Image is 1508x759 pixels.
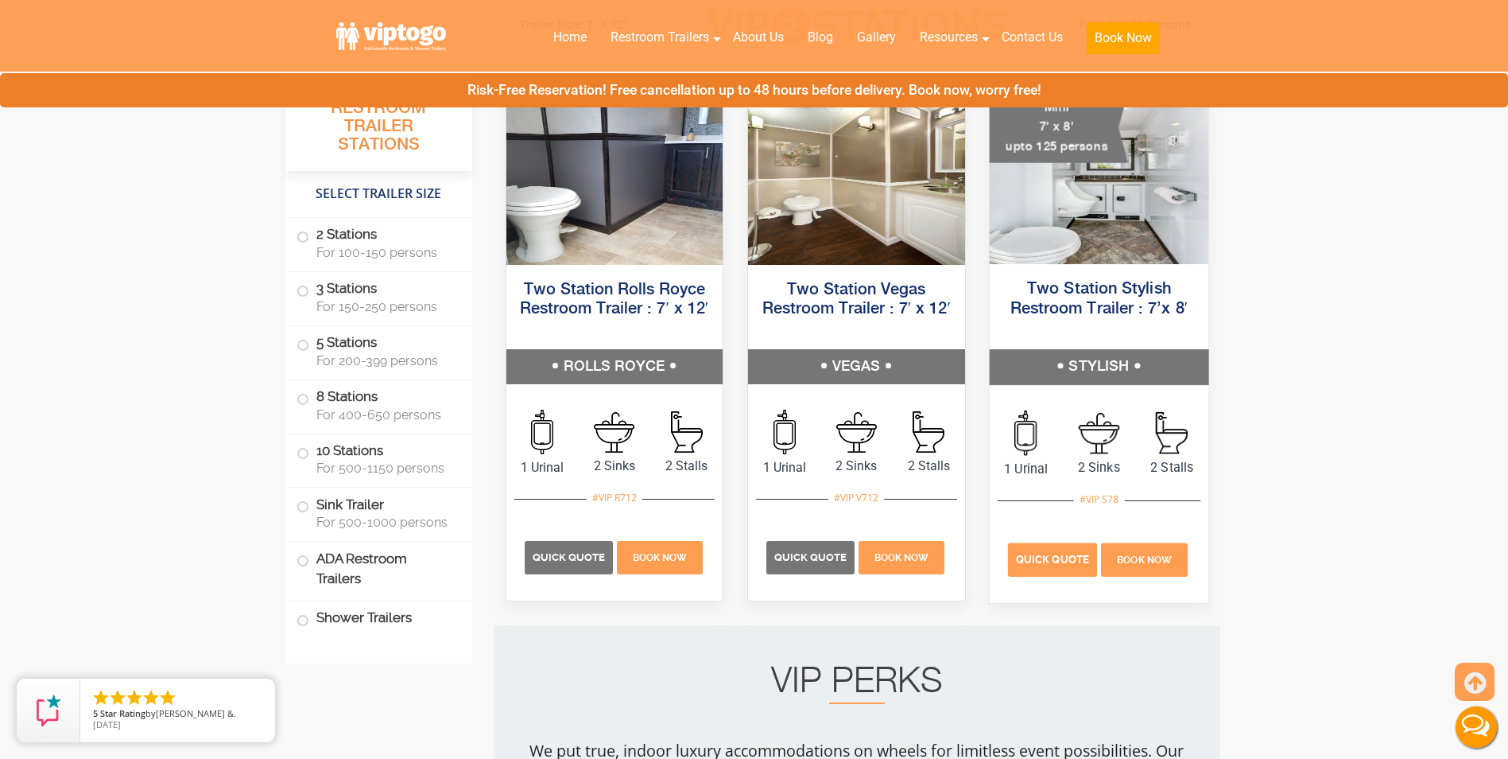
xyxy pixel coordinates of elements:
[836,412,877,453] img: an icon of sink
[1062,457,1135,477] span: 2 Sinks
[874,552,928,563] span: Book Now
[599,20,721,55] a: Restroom Trailers
[1099,551,1189,566] a: Book Now
[33,695,64,726] img: Review Rating
[989,349,1208,384] h5: STYLISH
[285,76,472,171] h3: All Portable Restroom Trailer Stations
[1078,412,1119,453] img: an icon of sink
[93,709,262,720] span: by
[1156,412,1188,454] img: an icon of stall
[91,688,110,707] li: 
[1117,555,1172,566] span: Book Now
[531,410,553,454] img: an icon of urinal
[297,542,461,596] label: ADA Restroom Trailers
[316,245,453,260] span: For 100-150 persons
[989,92,1127,163] div: Mini 7' x 8' upto 125 persons
[796,20,845,55] a: Blog
[525,549,615,564] a: Quick Quote
[297,601,461,636] label: Shower Trailers
[93,718,121,730] span: [DATE]
[125,688,144,707] li: 
[774,551,847,563] span: Quick Quote
[1135,457,1208,477] span: 2 Stalls
[587,488,642,508] div: #VIP R712
[506,82,723,265] img: Side view of two station restroom trailer with separate doors for males and females
[989,459,1062,478] span: 1 Urinal
[156,707,236,719] span: [PERSON_NAME] &.
[748,349,965,384] h5: VEGAS
[766,549,857,564] a: Quick Quote
[108,688,127,707] li: 
[100,707,145,719] span: Star Rating
[533,551,605,563] span: Quick Quote
[297,272,461,321] label: 3 Stations
[845,20,908,55] a: Gallery
[893,457,965,476] span: 2 Stalls
[1010,281,1188,317] a: Two Station Stylish Restroom Trailer : 7’x 8′
[773,410,796,454] img: an icon of urinal
[1087,22,1160,54] button: Book Now
[1073,489,1124,510] div: #VIP S78
[633,552,687,563] span: Book Now
[541,20,599,55] a: Home
[506,349,723,384] h5: ROLLS ROYCE
[297,488,461,537] label: Sink Trailer
[908,20,990,55] a: Resources
[297,218,461,267] label: 2 Stations
[594,412,634,453] img: an icon of sink
[316,407,453,422] span: For 400-650 persons
[578,457,650,476] span: 2 Sinks
[721,20,796,55] a: About Us
[650,457,723,476] span: 2 Stalls
[913,411,944,453] img: an icon of stall
[990,20,1075,55] a: Contact Us
[285,179,472,209] h4: Select Trailer Size
[297,380,461,430] label: 8 Stations
[297,434,461,484] label: 10 Stations
[1008,551,1099,566] a: Quick Quote
[316,353,453,368] span: For 200-399 persons
[316,461,453,476] span: For 500-1150 persons
[671,411,703,453] img: an icon of stall
[141,688,161,707] li: 
[1444,695,1508,759] button: Live Chat
[520,282,708,317] a: Two Station Rolls Royce Restroom Trailer : 7′ x 12′
[857,549,947,564] a: Book Now
[748,82,965,265] img: Side view of two station restroom trailer with separate doors for males and females
[820,457,893,476] span: 2 Sinks
[297,326,461,376] label: 5 Stations
[506,458,579,477] span: 1 Urinal
[316,299,453,314] span: For 150-250 persons
[93,707,98,719] span: 5
[158,688,177,707] li: 
[1075,20,1172,64] a: Book Now
[1014,411,1037,456] img: an icon of urinal
[828,488,884,508] div: #VIP V712
[989,80,1208,264] img: A mini restroom trailer with two separate stations and separate doors for males and females
[1016,554,1089,566] span: Quick Quote
[316,515,453,530] span: For 500-1000 persons
[614,549,704,564] a: Book Now
[748,458,820,477] span: 1 Urinal
[525,666,1188,704] h2: VIP PERKS
[762,282,951,317] a: Two Station Vegas Restroom Trailer : 7′ x 12′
